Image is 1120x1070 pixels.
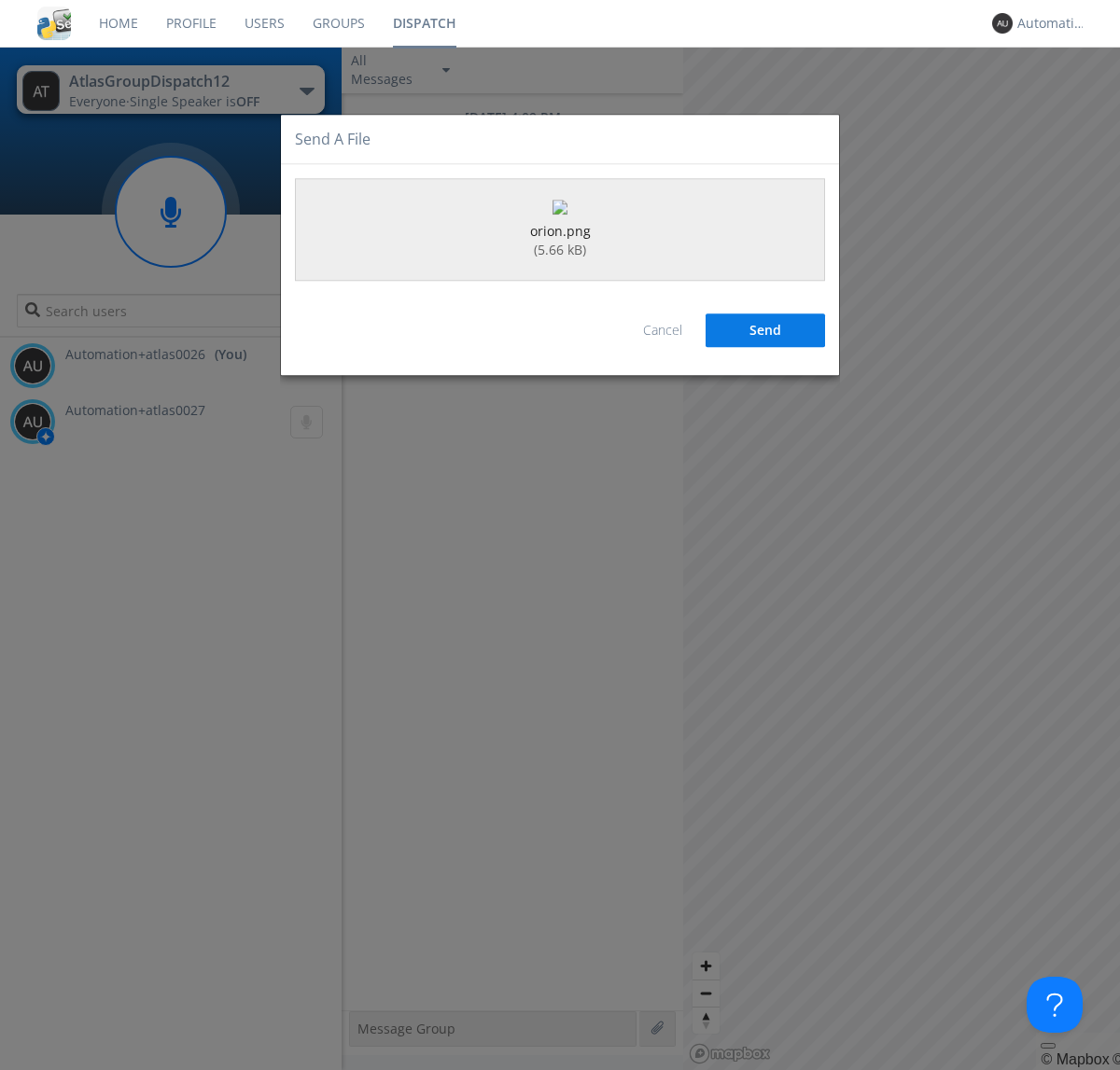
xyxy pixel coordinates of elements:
[992,13,1013,34] img: 373638.png
[1017,14,1087,33] div: Automation+atlas0026
[295,129,371,150] h4: Send a file
[37,7,71,40] img: cddb5a64eb264b2086981ab96f4c1ba7
[530,223,591,242] div: orion.png
[706,314,825,348] button: Send
[553,201,567,215] img: bb9afdb9-375e-4b0f-803f-3994ef89112b
[643,322,682,340] a: Cancel
[534,242,586,260] div: ( 5.66 kB )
